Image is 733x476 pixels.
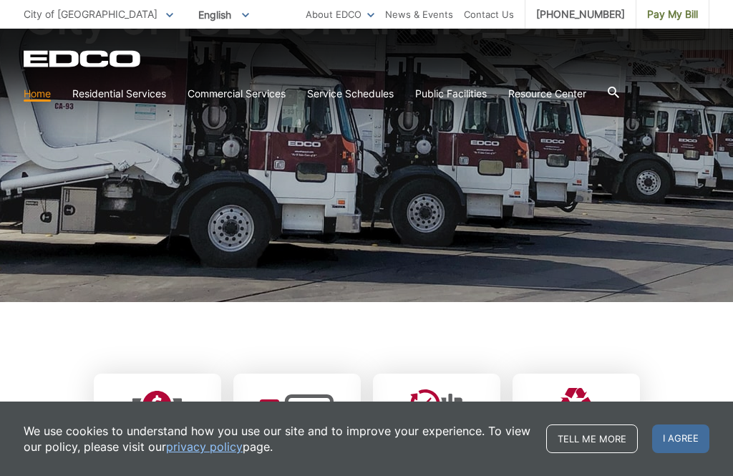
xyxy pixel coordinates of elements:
[166,439,243,455] a: privacy policy
[546,424,638,453] a: Tell me more
[188,3,260,26] span: English
[508,86,586,102] a: Resource Center
[24,86,51,102] a: Home
[307,86,394,102] a: Service Schedules
[415,86,487,102] a: Public Facilities
[464,6,514,22] a: Contact Us
[24,423,532,455] p: We use cookies to understand how you use our site and to improve your experience. To view our pol...
[72,86,166,102] a: Residential Services
[188,86,286,102] a: Commercial Services
[647,6,698,22] span: Pay My Bill
[24,50,142,67] a: EDCD logo. Return to the homepage.
[24,8,157,20] span: City of [GEOGRAPHIC_DATA]
[385,6,453,22] a: News & Events
[306,6,374,22] a: About EDCO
